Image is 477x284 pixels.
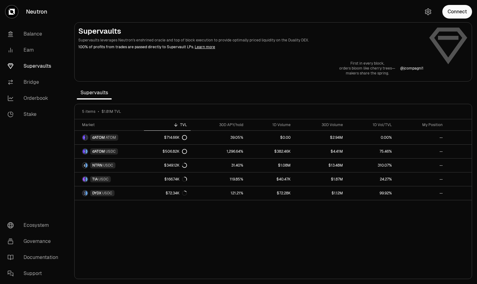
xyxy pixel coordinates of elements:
img: NTRN Logo [83,163,85,168]
a: $0.00 [247,131,295,144]
p: @ jcompagni1 [400,66,423,71]
a: $4.41M [294,145,346,158]
a: $1.12M [294,186,346,200]
a: Earn [2,42,67,58]
span: 5 items [82,109,95,114]
div: $72.34K [166,191,187,196]
a: @jcompagni1 [400,66,423,71]
a: Governance [2,233,67,249]
a: Support [2,265,67,282]
img: TIA Logo [83,177,85,182]
a: Supervaults [2,58,67,74]
a: $2.94M [294,131,346,144]
a: $1.87M [294,172,346,186]
a: Learn more [195,45,215,49]
h2: Supervaults [78,26,423,36]
span: USDC [106,149,116,154]
a: Orderbook [2,90,67,106]
a: -- [396,186,446,200]
div: 30D Volume [298,122,343,127]
a: -- [396,159,446,172]
span: dATOM [92,149,105,154]
img: ATOM Logo [85,135,88,140]
a: TIA LogoUSDC LogoTIAUSDC [75,172,144,186]
a: Bridge [2,74,67,90]
div: $166.74K [164,177,187,182]
img: USDC Logo [85,177,88,182]
div: TVL [148,122,187,127]
div: $506.82K [163,149,187,154]
a: 24.27% [347,172,396,186]
a: NTRN LogoUSDC LogoNTRNUSDC [75,159,144,172]
a: -- [396,172,446,186]
img: dATOM Logo [83,149,85,154]
span: Supervaults [77,87,112,99]
a: First in every block,orders bloom like cherry trees—makers share the spring. [339,61,395,76]
a: $1.08M [247,159,295,172]
p: 100% of profits from trades are passed directly to Supervault LPs. [78,44,423,50]
a: $349.12K [144,159,191,172]
a: 310.07% [347,159,396,172]
a: $13.48M [294,159,346,172]
div: 1D Vol/TVL [350,122,392,127]
img: USDC Logo [85,149,88,154]
a: $72.34K [144,186,191,200]
a: Ecosystem [2,217,67,233]
img: DYDX Logo [83,191,85,196]
a: 99.92% [347,186,396,200]
a: dATOM LogoATOM LogodATOMATOM [75,131,144,144]
a: 0.00% [347,131,396,144]
div: 30D APY/hold [194,122,243,127]
p: First in every block, [339,61,395,66]
span: USDC [103,163,113,168]
p: orders bloom like cherry trees— [339,66,395,71]
a: 31.40% [191,159,247,172]
div: Market [82,122,140,127]
span: TIA [92,177,98,182]
span: NTRN [92,163,102,168]
div: 1D Volume [251,122,291,127]
div: My Position [399,122,443,127]
a: 121.21% [191,186,247,200]
a: 1,296.64% [191,145,247,158]
a: $72.28K [247,186,295,200]
a: Stake [2,106,67,122]
div: $714.66K [164,135,187,140]
img: USDC Logo [85,163,88,168]
a: $506.82K [144,145,191,158]
a: 75.46% [347,145,396,158]
span: dATOM [92,135,105,140]
a: DYDX LogoUSDC LogoDYDXUSDC [75,186,144,200]
a: dATOM LogoUSDC LogodATOMUSDC [75,145,144,158]
span: USDC [102,191,112,196]
a: $382.46K [247,145,295,158]
span: $1.81M TVL [102,109,121,114]
img: dATOM Logo [83,135,85,140]
span: USDC [98,177,109,182]
p: Supervaults leverages Neutron's enshrined oracle and top of block execution to provide optimally ... [78,37,423,43]
div: $349.12K [164,163,187,168]
a: -- [396,131,446,144]
a: $714.66K [144,131,191,144]
a: -- [396,145,446,158]
a: 39.05% [191,131,247,144]
p: makers share the spring. [339,71,395,76]
a: Balance [2,26,67,42]
button: Connect [442,5,472,19]
a: $40.47K [247,172,295,186]
img: USDC Logo [85,191,88,196]
span: ATOM [106,135,116,140]
a: $166.74K [144,172,191,186]
a: 119.85% [191,172,247,186]
span: DYDX [92,191,102,196]
a: Documentation [2,249,67,265]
